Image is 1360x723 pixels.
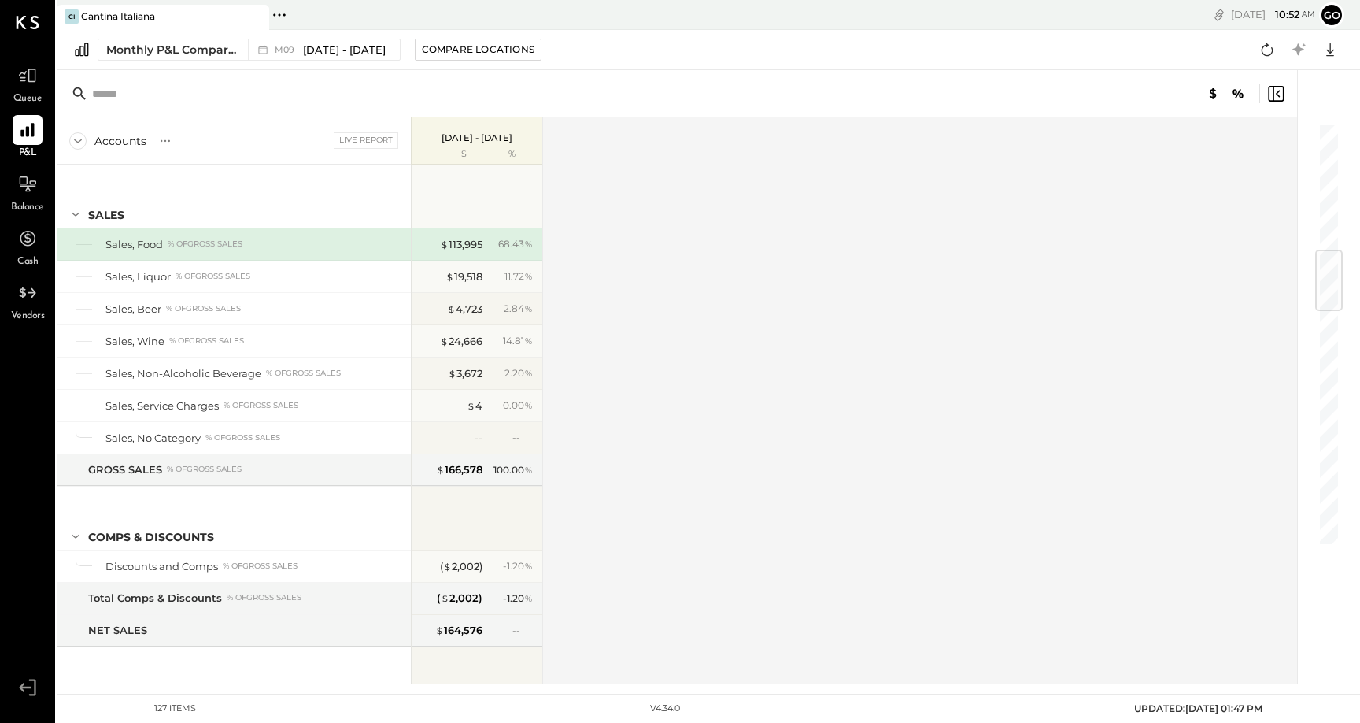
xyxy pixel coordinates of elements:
[105,334,164,349] div: Sales, Wine
[436,463,445,476] span: $
[223,561,297,572] div: % of GROSS SALES
[81,9,155,23] div: Cantina Italiana
[166,303,241,314] div: % of GROSS SALES
[524,399,533,411] span: %
[303,43,386,57] span: [DATE] - [DATE]
[524,269,533,282] span: %
[437,591,482,606] div: ( 2,002 )
[435,623,482,638] div: 164,576
[94,133,146,149] div: Accounts
[445,270,454,283] span: $
[17,255,38,269] span: Cash
[19,146,37,161] span: P&L
[168,239,242,250] div: % of GROSS SALES
[169,336,244,347] div: % of GROSS SALES
[486,148,538,161] div: %
[524,366,533,379] span: %
[445,269,482,284] div: 19,518
[1211,6,1227,23] div: copy link
[448,366,482,381] div: 3,672
[106,42,238,57] div: Monthly P&L Comparison
[88,462,162,477] div: GROSS SALES
[503,334,533,348] div: 14.81
[334,132,398,148] div: Live Report
[11,310,45,324] span: Vendors
[440,334,482,349] div: 24,666
[65,9,79,24] div: CI
[227,592,301,603] div: % of GROSS SALES
[1,169,54,215] a: Balance
[1,278,54,324] a: Vendors
[447,302,482,317] div: 4,723
[88,591,222,606] div: Total Comps & Discounts
[275,46,299,54] span: M09
[154,703,196,715] div: 127 items
[503,591,533,606] div: - 1.20
[105,302,161,317] div: Sales, Beer
[524,237,533,250] span: %
[105,269,171,284] div: Sales, Liquor
[467,399,482,413] div: 4
[1319,2,1344,28] button: go
[524,591,533,604] span: %
[1231,7,1315,22] div: [DATE]
[504,269,533,284] div: 11.72
[498,237,533,251] div: 68.43
[105,237,163,252] div: Sales, Food
[1,115,54,161] a: P&L
[524,302,533,314] span: %
[493,463,533,477] div: 100.00
[105,431,201,446] div: Sales, No Category
[205,432,280,443] div: % of GROSS SALES
[503,399,533,413] div: 0.00
[524,463,533,476] span: %
[224,400,298,411] div: % of GROSS SALES
[419,148,482,161] div: $
[415,39,541,61] button: Compare Locations
[512,431,533,444] div: --
[448,367,456,380] span: $
[88,207,124,223] div: SALES
[436,462,482,477] div: 166,578
[447,302,456,315] span: $
[11,201,44,215] span: Balance
[440,335,449,347] span: $
[422,43,534,56] div: Compare Locations
[443,560,452,573] span: $
[1,224,54,269] a: Cash
[503,559,533,573] div: - 1.20
[512,624,533,637] div: --
[504,302,533,316] div: 2.84
[1,61,54,106] a: Queue
[176,271,250,282] div: % of GROSS SALES
[105,366,261,381] div: Sales, Non-Alcoholic Beverage
[105,399,219,413] div: Sales, Service Charges
[650,703,680,715] div: v 4.34.0
[167,464,242,475] div: % of GROSS SALES
[475,431,482,446] div: --
[440,238,449,250] span: $
[435,624,444,636] span: $
[524,559,533,572] span: %
[442,132,512,143] p: [DATE] - [DATE]
[88,623,147,638] div: NET SALES
[1134,703,1262,714] span: UPDATED: [DATE] 01:47 PM
[440,237,482,252] div: 113,995
[504,366,533,380] div: 2.20
[105,559,218,574] div: Discounts and Comps
[13,92,42,106] span: Queue
[266,368,341,379] div: % of GROSS SALES
[524,334,533,347] span: %
[467,399,475,412] span: $
[440,559,482,574] div: ( 2,002 )
[441,591,449,604] span: $
[88,529,214,545] div: Comps & Discounts
[98,39,401,61] button: Monthly P&L Comparison M09[DATE] - [DATE]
